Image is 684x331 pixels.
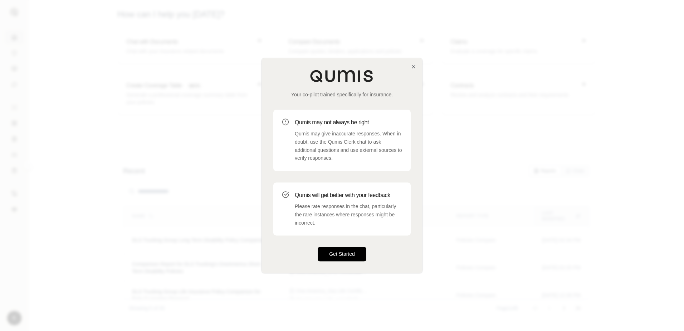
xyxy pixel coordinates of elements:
[310,69,374,82] img: Qumis Logo
[295,118,402,127] h3: Qumis may not always be right
[295,202,402,227] p: Please rate responses in the chat, particularly the rare instances where responses might be incor...
[318,247,366,262] button: Get Started
[295,191,402,200] h3: Qumis will get better with your feedback
[273,91,411,98] p: Your co-pilot trained specifically for insurance.
[295,130,402,162] p: Qumis may give inaccurate responses. When in doubt, use the Qumis Clerk chat to ask additional qu...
